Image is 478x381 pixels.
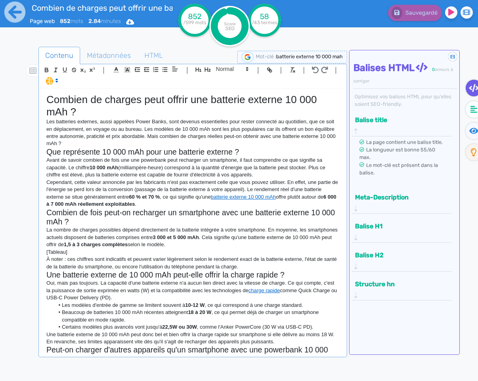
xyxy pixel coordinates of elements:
[248,287,280,293] a: charge rapide
[359,147,436,160] span: La longueur est bonne 55/60 max.
[188,309,211,315] strong: 18 à 20 W
[46,331,339,346] p: Une batterie externe de 10 000 mAh peut donc bel et bien offrir la charge rapide sur smartphone s...
[252,20,277,25] tspan: /43 termes
[353,67,453,84] span: erreurs à corriger
[46,94,339,118] h1: Combien de charges peut offrir une batterie externe 10 000 mAh ?
[46,118,339,147] p: Les batteries externes, aussi appelées Power Banks, sont devenus essentielles pour rester connect...
[30,18,55,25] span: Page web
[353,113,450,136] div: Balise title
[129,194,160,200] strong: 60 % et 70 %
[103,65,105,75] span: |
[162,324,197,330] strong: 22,5W ou 30W
[276,54,343,59] span: batterie externe 10 000 mah
[256,54,276,59] span: Mot-clé :
[30,2,173,14] input: title
[138,45,169,66] span: HTML
[353,191,450,213] div: Meta-Description
[60,18,71,25] b: 852
[303,65,305,75] span: |
[46,270,339,280] h2: Une batterie externe de 10 000 mAh peut-elle offrir la charge rapide ?
[46,249,339,256] p: [Tableau]
[60,18,83,25] span: mots
[225,25,234,31] tspan: SEO
[432,67,435,72] span: 0
[388,5,442,21] button: Sauvegardé
[353,278,445,291] button: Structure hn
[353,93,457,108] div: Optimisez vos balises HTML pour qu’elles soient SEO-friendly.
[366,139,443,145] span: La page contient une balise title.
[188,12,202,21] tspan: 852
[54,302,339,309] li: Les modèles d'entrée de gamme se limitent souvent à , ce qui correspond à une charge standard.
[64,241,128,247] strong: 1,5 à 3 charges complètes
[224,21,236,27] tspan: Score
[46,280,339,301] p: Oui, mais pas toujours. La capacité d'une batterie externe n'a aucun lien direct avec la vitesse ...
[185,302,205,308] strong: 10-12 W
[39,45,80,66] span: Contenu
[353,220,450,242] div: Balise H1
[38,47,80,65] a: Contenu
[359,162,438,176] span: Le mot-clé est présent dans la balise.
[353,249,445,262] button: Balise H2
[242,52,253,62] img: google-serp-logo.png
[353,220,445,233] button: Balise H1
[153,234,199,240] strong: 3 000 et 5 000 mAh
[353,62,457,85] h4: Balises HTML
[211,194,276,200] a: batterie externe 10 000 mAh
[88,18,121,25] span: minutes
[353,113,445,126] button: Balise title
[353,249,450,271] div: Balise H2
[46,226,339,248] p: La nombre de charges possibles dépend directement de la batterie intégrée à votre smartphone. En ...
[335,65,337,75] span: |
[54,309,339,324] li: Beaucoup de batteries 10 000 mAh récentes atteignent , ce qui permet déjà de charger un smartphon...
[353,278,450,300] div: Structure hn
[81,45,137,66] span: Métadonnées
[46,147,339,157] h2: Que représente 10 000 mAh pour une batterie externe ?
[169,64,180,74] span: Aligment
[54,324,339,331] li: Certains modèles plus avancés vont jusqu'à , comme l'Anker PowerCore (30 W via USB-C PD).
[90,165,118,170] strong: 10 000 mAh
[42,76,61,86] span: I.Assistant
[353,191,445,204] button: Meta-Description
[46,208,339,227] h2: Combien de fois peut-on recharger un smartphone avec une batterie externe 10 000 mAh ?
[46,157,339,178] p: Avant de savoir combien de fois une une powerbank peut recharger un smartphone, il faut comprendr...
[257,65,259,75] span: |
[405,10,438,16] span: Sauvegardé
[46,179,339,208] p: Cependant, cette valeur annoncée par les fabricants n'est pas exactement celle que vous pouvez ut...
[46,345,339,364] h2: Peut-on charger d'autres appareils qu'un smartphone avec une powerbank 10 000 mAh ?
[280,65,282,75] span: |
[46,256,339,270] p: À noter : ces chiffres sont indicatifs et peuvent varier légèrement selon le rendement exact de l...
[183,20,207,25] tspan: /599 mots
[260,12,269,21] tspan: 58
[88,18,101,25] b: 2.84
[138,47,170,65] a: HTML
[186,65,188,75] span: |
[80,47,138,65] a: Métadonnées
